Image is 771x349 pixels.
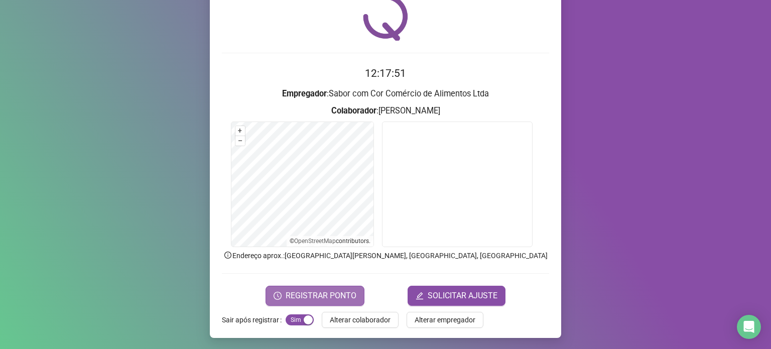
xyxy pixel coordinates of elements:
time: 12:17:51 [365,67,406,79]
h3: : [PERSON_NAME] [222,104,549,118]
span: clock-circle [274,292,282,300]
button: Alterar empregador [407,312,483,328]
h3: : Sabor com Cor Comércio de Alimentos Ltda [222,87,549,100]
span: Alterar colaborador [330,314,391,325]
strong: Empregador [282,89,327,98]
button: Alterar colaborador [322,312,399,328]
div: Open Intercom Messenger [737,315,761,339]
strong: Colaborador [331,106,376,115]
span: REGISTRAR PONTO [286,290,356,302]
button: REGISTRAR PONTO [266,286,364,306]
button: – [235,136,245,146]
button: + [235,126,245,136]
span: info-circle [223,251,232,260]
span: Alterar empregador [415,314,475,325]
p: Endereço aprox. : [GEOGRAPHIC_DATA][PERSON_NAME], [GEOGRAPHIC_DATA], [GEOGRAPHIC_DATA] [222,250,549,261]
button: editSOLICITAR AJUSTE [408,286,505,306]
span: edit [416,292,424,300]
li: © contributors. [290,238,370,245]
span: SOLICITAR AJUSTE [428,290,497,302]
a: OpenStreetMap [294,238,336,245]
label: Sair após registrar [222,312,286,328]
